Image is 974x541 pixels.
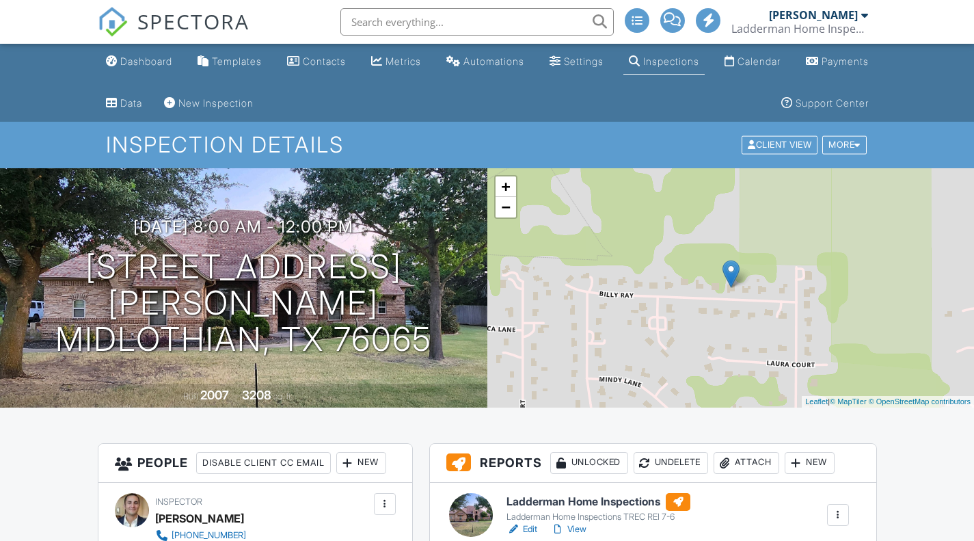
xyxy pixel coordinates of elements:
div: Client View [742,136,817,155]
div: Attach [714,452,779,474]
div: Settings [564,55,604,67]
h1: Inspection Details [106,133,867,157]
div: Support Center [796,97,869,109]
div: Data [120,97,142,109]
div: Payments [822,55,869,67]
a: Zoom in [496,176,516,197]
div: Dashboard [120,55,172,67]
a: © MapTiler [830,397,867,406]
input: Search everything... [340,8,614,36]
img: The Best Home Inspection Software - Spectora [98,7,128,37]
h3: People [98,444,412,483]
div: | [802,396,974,408]
a: Ladderman Home Inspections Ladderman Home Inspections TREC REI 7-6 [506,493,690,523]
a: Contacts [282,49,351,75]
a: Zoom out [496,197,516,217]
a: Metrics [366,49,427,75]
div: Ladderman Home Inspections TREC REI 7-6 [506,512,690,523]
span: Inspector [155,497,202,507]
a: © OpenStreetMap contributors [869,397,971,406]
a: Automations (Advanced) [441,49,530,75]
a: Dashboard [100,49,178,75]
span: SPECTORA [137,7,249,36]
div: New [336,452,386,474]
div: Contacts [303,55,346,67]
div: More [822,136,867,155]
div: 3208 [242,388,271,402]
div: Unlocked [550,452,628,474]
a: Edit [506,523,537,536]
span: sq. ft. [273,391,293,401]
div: Disable Client CC Email [196,452,331,474]
h6: Ladderman Home Inspections [506,493,690,511]
h1: [STREET_ADDRESS][PERSON_NAME] midlothian, tx 76065 [22,249,465,357]
a: Data [100,91,148,116]
div: [PERSON_NAME] [769,8,858,22]
a: New Inspection [159,91,259,116]
a: View [551,523,586,536]
a: Calendar [719,49,786,75]
div: New [785,452,835,474]
div: Calendar [738,55,781,67]
h3: [DATE] 8:00 am - 12:00 pm [133,217,353,236]
a: Payments [800,49,874,75]
a: Settings [544,49,609,75]
div: 2007 [200,388,229,402]
a: Inspections [623,49,705,75]
div: Templates [212,55,262,67]
div: Undelete [634,452,708,474]
a: Support Center [776,91,874,116]
a: Templates [192,49,267,75]
span: Built [183,391,198,401]
div: Automations [463,55,524,67]
div: Ladderman Home Inspections [731,22,868,36]
div: New Inspection [178,97,254,109]
div: [PERSON_NAME] [155,508,244,529]
a: Client View [740,139,821,149]
a: SPECTORA [98,18,249,47]
div: [PHONE_NUMBER] [172,530,246,541]
h3: Reports [430,444,876,483]
div: Inspections [643,55,699,67]
a: Leaflet [805,397,828,406]
div: Metrics [385,55,421,67]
